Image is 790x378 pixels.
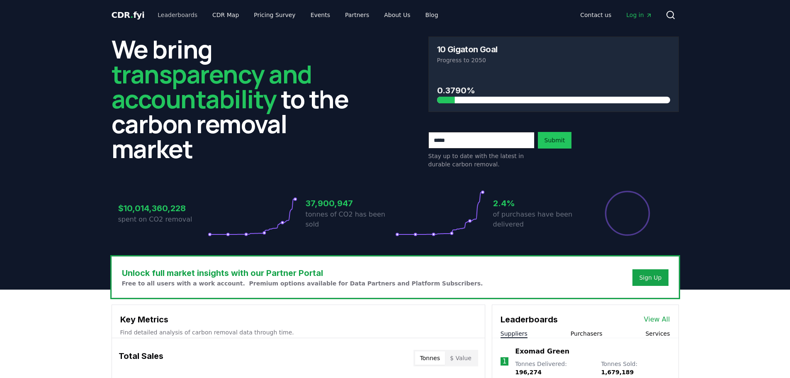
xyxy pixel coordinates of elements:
div: Percentage of sales delivered [604,190,651,237]
p: Tonnes Sold : [601,360,670,376]
button: $ Value [445,351,476,365]
p: 1 [502,356,506,366]
h3: 2.4% [493,197,583,210]
button: Suppliers [501,329,527,338]
h2: We bring to the carbon removal market [112,37,362,161]
span: 196,274 [515,369,542,376]
p: Stay up to date with the latest in durable carbon removal. [428,152,535,168]
p: tonnes of CO2 has been sold [306,210,395,229]
button: Sign Up [632,269,668,286]
h3: Leaderboards [501,313,558,326]
a: CDR.fyi [112,9,145,21]
button: Services [645,329,670,338]
a: Leaderboards [151,7,204,22]
button: Submit [538,132,572,149]
span: Log in [626,11,652,19]
p: Progress to 2050 [437,56,670,64]
nav: Main [574,7,659,22]
a: Contact us [574,7,618,22]
a: View All [644,315,670,324]
span: . [130,10,133,20]
a: Events [304,7,337,22]
p: of purchases have been delivered [493,210,583,229]
p: Find detailed analysis of carbon removal data through time. [120,328,476,337]
a: Blog [419,7,445,22]
span: 1,679,189 [601,369,634,376]
h3: 10 Gigaton Goal [437,45,498,54]
a: CDR Map [206,7,246,22]
button: Tonnes [415,351,445,365]
h3: $10,014,360,228 [118,202,208,215]
p: Tonnes Delivered : [515,360,593,376]
p: spent on CO2 removal [118,215,208,224]
span: transparency and accountability [112,57,312,116]
h3: Total Sales [119,350,163,366]
nav: Main [151,7,445,22]
h3: 0.3790% [437,84,670,97]
a: Log in [620,7,659,22]
h3: Unlock full market insights with our Partner Portal [122,267,483,279]
p: Free to all users with a work account. Premium options available for Data Partners and Platform S... [122,279,483,288]
span: CDR fyi [112,10,145,20]
a: Sign Up [639,273,661,282]
a: Partners [338,7,376,22]
h3: 37,900,947 [306,197,395,210]
a: Exomad Green [515,346,569,356]
a: About Us [377,7,417,22]
button: Purchasers [571,329,603,338]
a: Pricing Survey [247,7,302,22]
h3: Key Metrics [120,313,476,326]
